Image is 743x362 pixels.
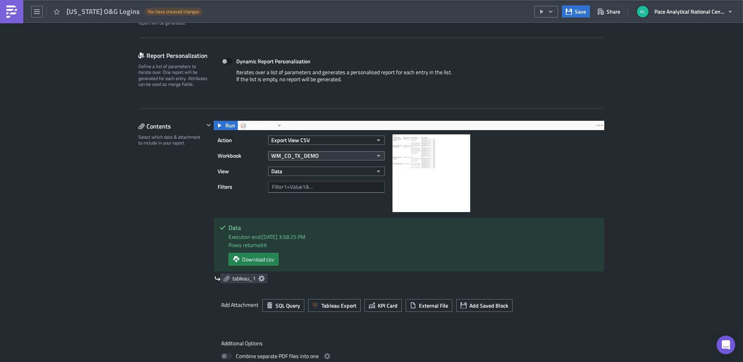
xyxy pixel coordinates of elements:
label: Add Attachment [221,299,258,311]
label: View [218,165,264,177]
button: SQL Query [262,299,304,312]
span: tableau_1 [232,275,256,282]
button: Export View CSV [268,136,385,145]
span: Add Saved Block [469,301,508,310]
button: Add Saved Block [456,299,513,312]
span: External File [419,301,448,310]
label: Action [218,134,264,146]
span: [US_STATE] O&G Logins [3,3,73,10]
span: You have unsaved changes [148,9,199,15]
div: Iterates over a list of parameters and generates a personalised report for each entry in the list... [222,69,596,89]
a: tableau_1 [221,274,267,283]
span: Combine separate PDF files into one [236,352,319,361]
span: SQL Query [276,301,300,310]
button: External File [406,299,452,312]
label: Filters [218,181,264,193]
div: Execution end: [DATE] 3:58:25 PM [228,233,598,241]
span: Save [575,7,586,16]
div: Report Personalization [138,50,213,61]
span: KPI Card [378,301,398,310]
div: Define a list of parameters to iterate over. One report will be generated for each entry. Attribu... [138,63,208,87]
body: Rich Text Area. Press ALT-0 for help. [3,3,371,10]
img: Avatar [636,5,649,18]
button: Tableau Export [308,299,361,312]
button: KPI Card [365,299,402,312]
strong: Dynamic Report Personalization [236,57,310,65]
span: Pace Analytical National Center for Testing and Innovation [654,7,724,16]
h5: Data [228,225,598,231]
span: Share [607,7,620,16]
button: tableau_1 [237,121,285,130]
div: Rows returned: 6 [228,241,598,249]
span: Run [225,121,235,130]
button: Pace Analytical National Center for Testing and Innovation [632,3,737,20]
span: Export View CSV [271,136,310,144]
span: Download csv [242,255,274,263]
button: Data [268,167,385,176]
button: Hide content [204,120,213,130]
span: tableau_1 [249,121,274,130]
span: Tableau Export [321,301,356,310]
div: Contents [138,120,204,132]
button: Save [562,5,590,17]
button: WM_CO_TX_DEMO [268,151,385,160]
a: Download csv [228,253,279,266]
span: Data [271,167,282,175]
label: Workbook [218,150,264,162]
img: View Image [392,134,470,212]
span: [US_STATE] O&G Logins [66,7,141,16]
div: Open Intercom Messenger [717,336,735,354]
div: Select which data & attachment to include in your report. [138,134,204,146]
button: Run [214,121,238,130]
input: Filter1=Value1&... [268,181,385,193]
span: WM_CO_TX_DEMO [271,151,319,160]
div: Optionally, perform a condition check before generating and sending a report. Only if true, the r... [138,2,208,26]
img: PushMetrics [5,5,18,18]
button: Share [594,5,624,17]
label: Additional Options [221,340,596,347]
